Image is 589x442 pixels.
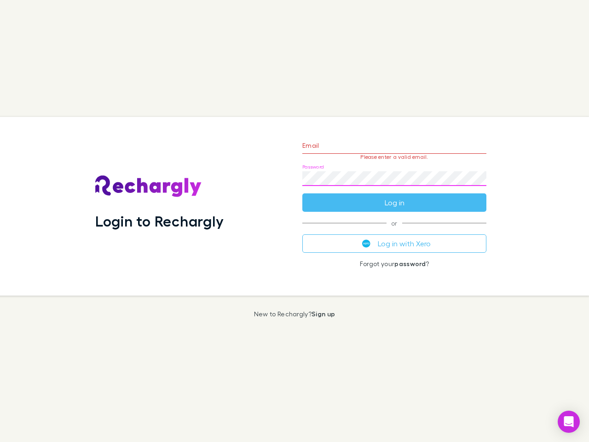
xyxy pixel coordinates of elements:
[302,260,486,268] p: Forgot your ?
[394,260,426,268] a: password
[95,212,224,230] h1: Login to Rechargly
[312,310,335,318] a: Sign up
[302,154,486,160] p: Please enter a valid email.
[362,239,370,248] img: Xero's logo
[302,234,486,253] button: Log in with Xero
[302,193,486,212] button: Log in
[302,163,324,170] label: Password
[254,310,335,318] p: New to Rechargly?
[95,175,202,198] img: Rechargly's Logo
[558,411,580,433] div: Open Intercom Messenger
